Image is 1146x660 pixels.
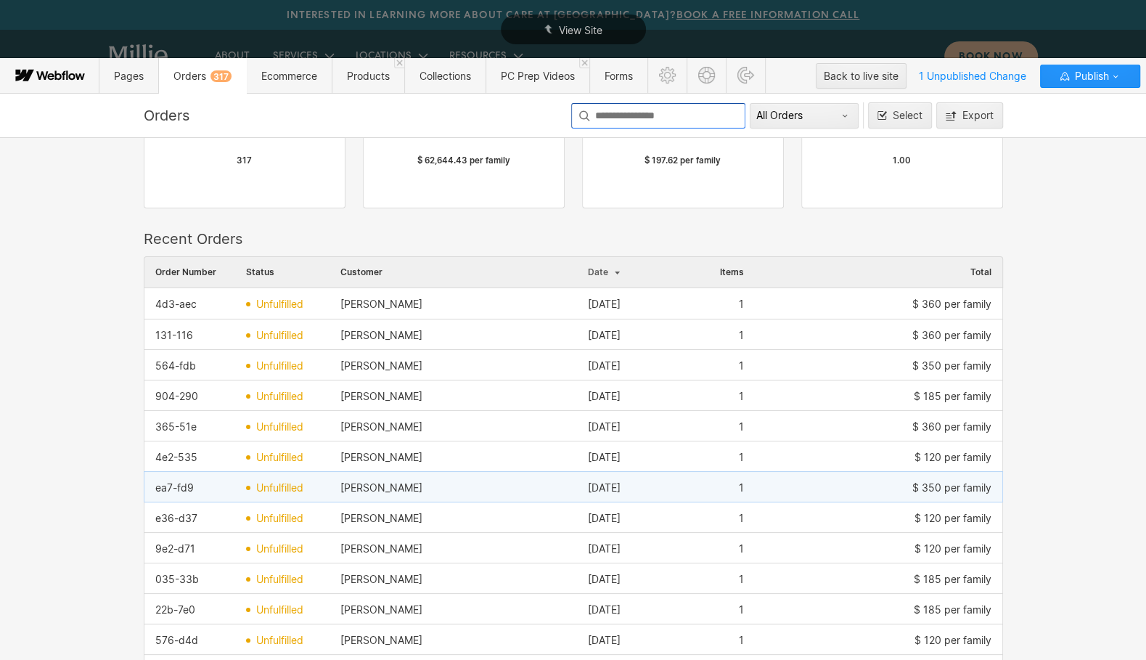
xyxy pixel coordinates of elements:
[417,155,510,166] div: $ 62,644.43 per family
[256,482,303,494] span: unfulfilled
[739,513,744,524] div: 1
[155,543,195,555] div: 9e2-d71
[739,452,744,463] div: 1
[155,421,197,433] div: 365-51e
[155,513,197,524] div: e36-d37
[144,230,1003,248] div: Recent Orders
[347,70,390,82] span: Products
[256,513,303,524] span: unfulfilled
[756,110,839,121] div: All Orders
[739,298,744,310] div: 1
[256,330,303,341] span: unfulfilled
[394,58,404,68] a: Close 'Products' tab
[588,635,621,646] div: [DATE]
[155,604,195,616] div: 22b-7e0
[824,65,899,87] div: Back to live site
[144,319,1003,351] div: row
[739,391,744,402] div: 1
[1040,65,1140,88] button: Publish
[256,543,303,555] span: unfulfilled
[893,109,922,121] span: Select
[340,360,422,372] div: [PERSON_NAME]
[912,421,991,433] div: $ 360 per family
[501,70,575,82] span: PC Prep Videos
[256,452,303,463] span: unfulfilled
[962,110,994,121] div: Export
[588,298,621,310] div: [DATE]
[340,513,422,524] div: [PERSON_NAME]
[144,593,1003,625] div: row
[144,380,1003,412] div: row
[588,543,621,555] div: [DATE]
[144,624,1003,656] div: row
[155,360,196,372] div: 564-fdb
[155,267,216,277] span: Order Number
[340,635,422,646] div: [PERSON_NAME]
[340,421,422,433] div: [PERSON_NAME]
[340,298,422,310] div: [PERSON_NAME]
[1071,65,1108,87] span: Publish
[155,635,198,646] div: 576-d4d
[256,635,303,646] span: unfulfilled
[588,391,621,402] div: [DATE]
[155,330,193,341] div: 131-116
[914,391,991,402] div: $ 185 per family
[912,482,991,494] div: $ 350 per family
[256,604,303,616] span: unfulfilled
[559,24,602,36] span: View Site
[340,452,422,463] div: [PERSON_NAME]
[739,360,744,372] div: 1
[739,635,744,646] div: 1
[588,482,621,494] div: [DATE]
[914,574,991,585] div: $ 185 per family
[912,330,991,341] div: $ 360 per family
[579,58,589,68] a: Close 'PC Prep Videos' tab
[914,513,991,524] div: $ 120 per family
[237,155,252,166] div: 317
[912,65,1033,87] span: 1 Unpublished Change
[739,543,744,555] div: 1
[868,102,932,129] button: Select
[155,298,197,310] div: 4d3-aec
[144,410,1003,442] div: row
[739,482,744,494] div: 1
[144,349,1003,381] div: row
[173,70,232,82] span: Orders
[739,604,744,616] div: 1
[144,471,1003,503] div: row
[261,70,317,82] span: Ecommerce
[340,267,382,277] span: Customer
[246,267,274,277] span: Status
[644,155,721,166] div: $ 197.62 per family
[739,574,744,585] div: 1
[144,441,1003,473] div: row
[144,288,1003,320] div: row
[588,330,621,341] div: [DATE]
[605,70,633,82] span: Forms
[340,574,422,585] div: [PERSON_NAME]
[340,330,422,341] div: [PERSON_NAME]
[210,70,232,82] div: 317
[914,635,991,646] div: $ 120 per family
[144,563,1003,595] div: row
[256,574,303,585] span: unfulfilled
[340,482,422,494] div: [PERSON_NAME]
[914,452,991,463] div: $ 120 per family
[816,63,906,89] button: Back to live site
[419,70,471,82] span: Collections
[970,267,991,277] span: Total
[893,155,911,166] div: 1.00
[720,267,744,277] span: Items
[588,513,621,524] div: [DATE]
[739,330,744,341] div: 1
[155,574,199,585] div: 035-33b
[588,452,621,463] div: [DATE]
[914,604,991,616] div: $ 185 per family
[114,70,144,82] span: Pages
[144,532,1003,564] div: row
[340,543,422,555] div: [PERSON_NAME]
[340,391,422,402] div: [PERSON_NAME]
[912,298,991,310] div: $ 360 per family
[155,452,197,463] div: 4e2-535
[936,102,1003,129] button: Export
